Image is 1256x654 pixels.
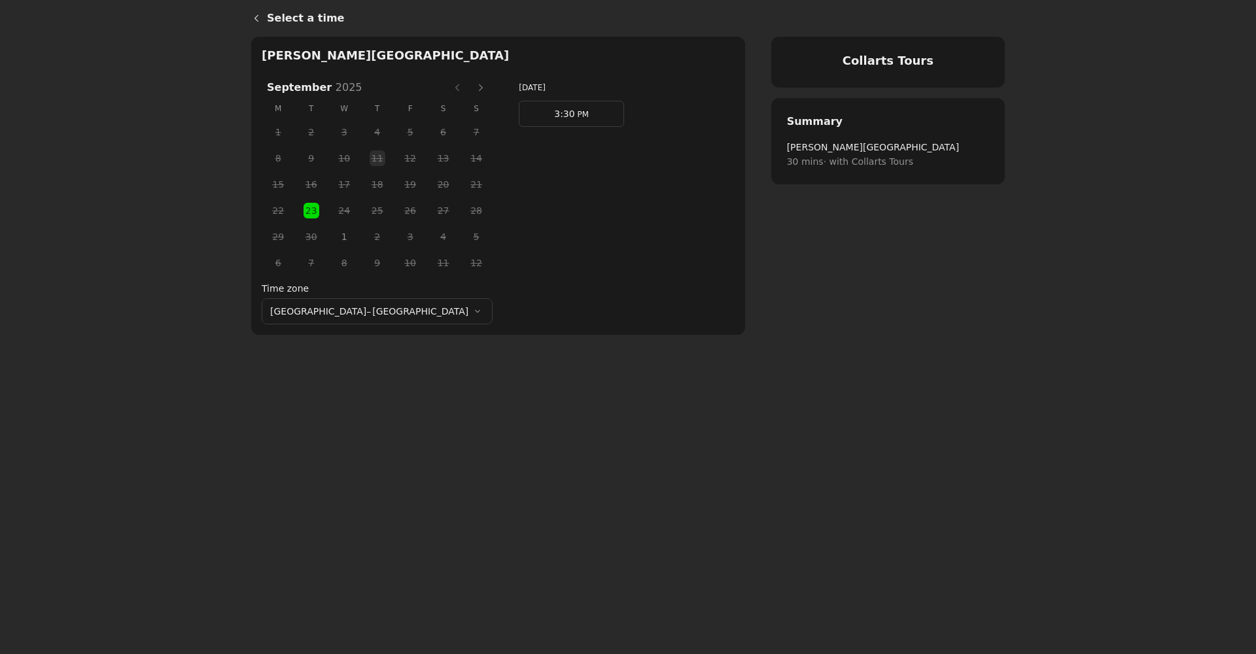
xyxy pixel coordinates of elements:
[402,150,418,166] button: Friday, 12 September 2025
[434,201,453,220] span: 27
[434,253,453,273] span: 11
[268,175,288,194] span: 15
[304,177,319,192] button: Tuesday, 16 September 2025
[334,227,354,247] span: 1
[460,98,493,119] span: S
[328,98,360,119] span: W
[400,175,420,194] span: 19
[370,124,385,140] button: Thursday, 4 September 2025
[336,203,352,218] button: Wednesday, 24 September 2025
[334,175,354,194] span: 17
[402,177,418,192] button: Friday, 19 September 2025
[302,122,321,142] span: 2
[334,201,354,220] span: 24
[268,227,288,247] span: 29
[368,175,387,194] span: 18
[268,122,288,142] span: 1
[336,229,352,245] button: Wednesday, 1 October 2025
[468,203,484,218] button: Sunday, 28 September 2025
[302,253,321,273] span: 7
[466,122,486,142] span: 7
[787,154,989,169] span: 30 mins · with Collarts Tours
[270,255,286,271] button: Monday, 6 October 2025
[466,201,486,220] span: 28
[294,98,327,119] span: T
[370,203,385,218] button: Thursday, 25 September 2025
[400,227,420,247] span: 3
[787,52,989,69] h4: Collarts Tours
[436,203,451,218] button: Saturday, 27 September 2025
[368,122,387,142] span: 4
[302,175,321,194] span: 16
[336,177,352,192] button: Wednesday, 17 September 2025
[468,255,484,271] button: Sunday, 12 October 2025
[262,80,445,95] h3: September
[436,150,451,166] button: Saturday, 13 September 2025
[519,101,624,127] a: 3:30 PM
[336,150,352,166] button: Wednesday, 10 September 2025
[370,177,385,192] button: Thursday, 18 September 2025
[466,175,486,194] span: 21
[368,227,387,247] span: 2
[368,253,387,273] span: 9
[400,253,420,273] span: 10
[270,124,286,140] button: Monday, 1 September 2025
[302,148,321,168] span: 9
[402,203,418,218] button: Friday, 26 September 2025
[400,148,420,168] span: 12
[368,148,387,168] span: 11
[787,140,989,154] span: [PERSON_NAME][GEOGRAPHIC_DATA]
[302,227,321,247] span: 30
[468,150,484,166] button: Sunday, 14 September 2025
[368,201,387,220] span: 25
[400,201,420,220] span: 26
[575,110,589,119] span: PM
[334,253,354,273] span: 8
[394,98,427,119] span: F
[262,281,493,296] label: Time zone
[370,255,385,271] button: Thursday, 9 October 2025
[436,177,451,192] button: Saturday, 20 September 2025
[436,255,451,271] button: Saturday, 11 October 2025
[270,229,286,245] button: Monday, 29 September 2025
[436,124,451,140] button: Saturday, 6 September 2025
[304,124,319,140] button: Tuesday, 2 September 2025
[270,203,286,218] button: Monday, 22 September 2025
[468,177,484,192] button: Sunday, 21 September 2025
[360,98,393,119] span: T
[302,201,321,220] span: 23
[427,98,459,119] span: S
[370,150,385,166] button: Thursday, 11 September 2025
[434,148,453,168] span: 13
[336,124,352,140] button: Wednesday, 3 September 2025
[241,3,267,34] a: Back
[270,177,286,192] button: Monday, 15 September 2025
[436,229,451,245] button: Saturday, 4 October 2025
[402,229,418,245] button: Friday, 3 October 2025
[336,255,352,271] button: Wednesday, 8 October 2025
[519,81,731,94] h3: [DATE]
[434,122,453,142] span: 6
[434,227,453,247] span: 4
[402,255,418,271] button: Friday, 10 October 2025
[262,298,493,324] button: [GEOGRAPHIC_DATA]–[GEOGRAPHIC_DATA]
[466,253,486,273] span: 12
[304,203,319,218] button: Tuesday, 23 September 2025 selected
[268,148,288,168] span: 8
[447,77,468,98] button: Previous month
[334,122,354,142] span: 3
[402,124,418,140] button: Friday, 5 September 2025
[466,148,486,168] span: 14
[304,150,319,166] button: Tuesday, 9 September 2025
[468,229,484,245] button: Sunday, 5 October 2025
[334,148,354,168] span: 10
[268,253,288,273] span: 6
[470,77,491,98] button: Next month
[304,229,319,245] button: Tuesday, 30 September 2025
[304,255,319,271] button: Tuesday, 7 October 2025
[554,109,574,119] span: 3:30
[787,114,989,129] h2: Summary
[336,81,362,94] span: 2025
[262,98,294,119] span: M
[468,124,484,140] button: Sunday, 7 September 2025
